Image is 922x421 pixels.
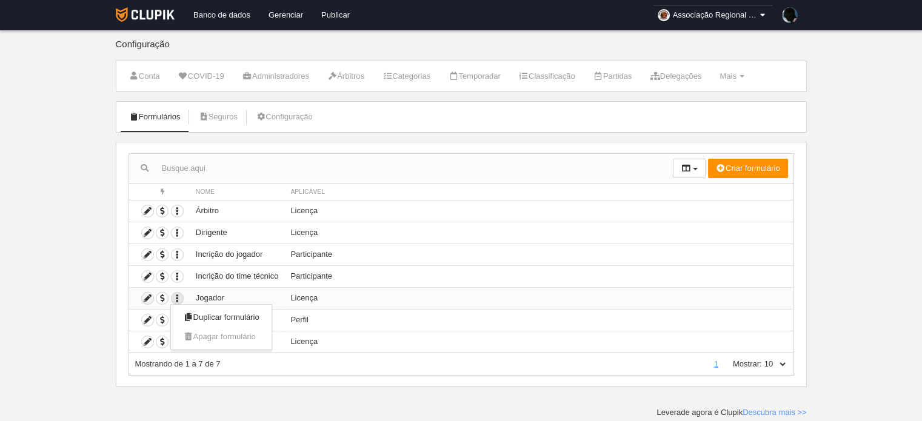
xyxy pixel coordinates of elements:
[183,332,256,341] span: Apagar formulário
[284,200,793,222] td: Licença
[721,359,762,370] label: Mostrar:
[284,244,793,265] td: Participante
[284,331,793,353] td: Licença
[782,7,798,23] img: jquaWSGA2oUj8cEKtw6S6JXF.30x30.jpg
[116,7,175,22] img: Clupik
[171,327,271,346] span: Não pode excluir este formulário porque ele está sendo usado
[122,108,187,126] a: Formulários
[673,9,758,21] span: Associação Regional de Basquetebol de [GEOGRAPHIC_DATA]
[284,265,793,287] td: Participante
[122,67,167,85] a: Conta
[190,222,285,244] td: Dirigente
[192,108,244,126] a: Seguros
[658,9,670,21] img: OasumjwymT1n.30x30.jpg
[171,67,230,85] a: COVID-19
[249,108,319,126] a: Configuração
[190,200,285,222] td: Árbitro
[708,159,788,178] button: Criar formulário
[321,67,371,85] a: Árbitros
[512,67,582,85] a: Classificação
[712,359,721,368] a: 1
[190,265,285,287] td: Incrição do time técnico
[284,222,793,244] td: Licença
[116,39,807,61] div: Configuração
[290,188,325,195] span: Aplicável
[720,71,736,81] span: Mais
[442,67,507,85] a: Temporadar
[643,67,708,85] a: Delegações
[190,287,285,309] td: Jogador
[196,188,215,195] span: Nome
[653,5,773,25] a: Associação Regional de Basquetebol de [GEOGRAPHIC_DATA]
[190,244,285,265] td: Incrição do jogador
[135,359,221,368] span: Mostrando de 1 a 7 de 7
[376,67,437,85] a: Categorias
[743,408,807,417] a: Descubra mais >>
[171,308,271,327] a: Duplicar formulário
[656,407,806,418] div: Leverade agora é Clupik
[236,67,316,85] a: Administradores
[284,309,793,331] td: Perfil
[713,67,751,85] a: Mais
[183,313,259,322] span: Duplicar formulário
[587,67,639,85] a: Partidas
[284,287,793,309] td: Licença
[129,159,673,177] input: Busque aqui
